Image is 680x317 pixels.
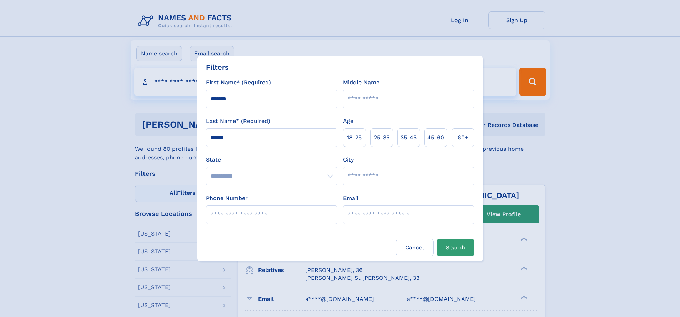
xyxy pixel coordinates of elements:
[396,239,434,256] label: Cancel
[206,155,337,164] label: State
[458,133,468,142] span: 60+
[343,194,358,203] label: Email
[437,239,474,256] button: Search
[206,117,270,125] label: Last Name* (Required)
[343,155,354,164] label: City
[343,117,353,125] label: Age
[206,62,229,73] div: Filters
[347,133,362,142] span: 18‑25
[206,194,248,203] label: Phone Number
[427,133,444,142] span: 45‑60
[374,133,389,142] span: 25‑35
[343,78,379,87] label: Middle Name
[206,78,271,87] label: First Name* (Required)
[401,133,417,142] span: 35‑45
